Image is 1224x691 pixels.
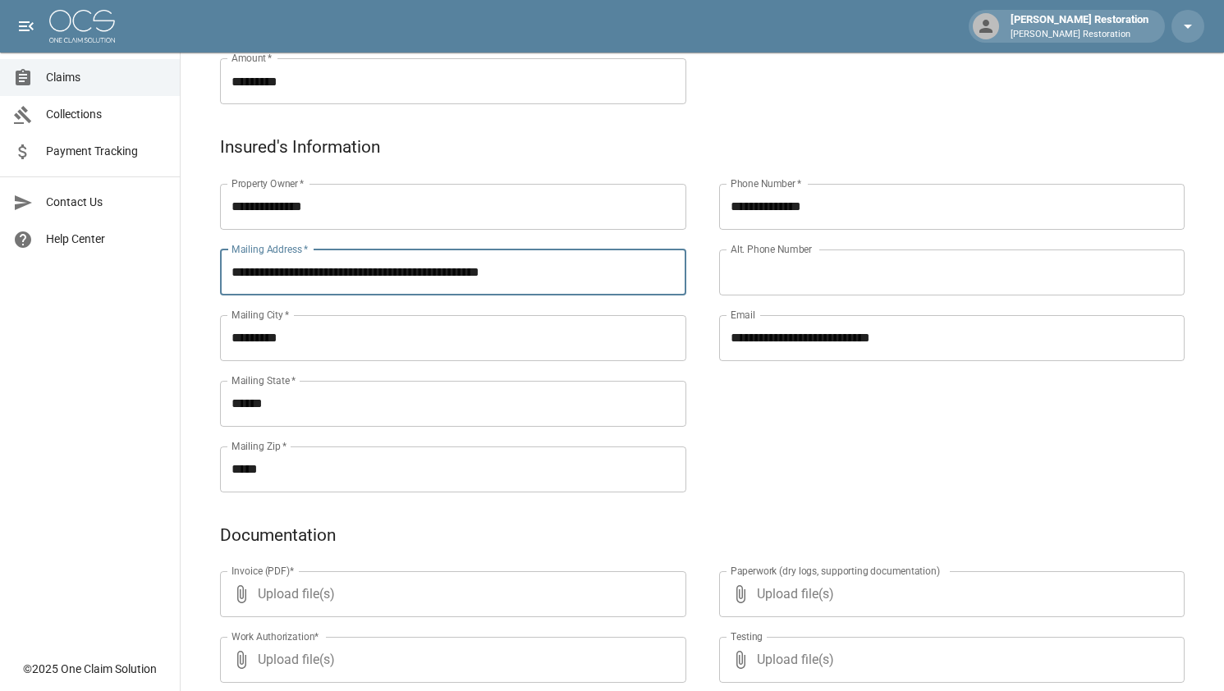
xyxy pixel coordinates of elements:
div: © 2025 One Claim Solution [23,661,157,677]
span: Upload file(s) [258,637,642,683]
label: Paperwork (dry logs, supporting documentation) [731,564,940,578]
label: Mailing State [232,373,296,387]
span: Contact Us [46,194,167,211]
label: Mailing Zip [232,439,287,453]
button: open drawer [10,10,43,43]
label: Amount [232,51,273,65]
label: Phone Number [731,176,801,190]
label: Invoice (PDF)* [232,564,295,578]
span: Claims [46,69,167,86]
span: Upload file(s) [258,571,642,617]
label: Alt. Phone Number [731,242,812,256]
span: Collections [46,106,167,123]
span: Upload file(s) [757,571,1141,617]
div: [PERSON_NAME] Restoration [1004,11,1155,41]
label: Work Authorization* [232,629,319,643]
span: Payment Tracking [46,143,167,160]
label: Mailing City [232,308,290,322]
span: Help Center [46,231,167,248]
span: Upload file(s) [757,637,1141,683]
label: Email [731,308,755,322]
p: [PERSON_NAME] Restoration [1011,28,1148,42]
label: Mailing Address [232,242,308,256]
label: Testing [731,629,763,643]
label: Property Owner [232,176,305,190]
img: ocs-logo-white-transparent.png [49,10,115,43]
